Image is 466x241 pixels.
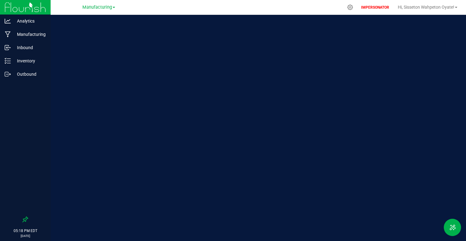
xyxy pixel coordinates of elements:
[11,17,48,25] p: Analytics
[398,5,454,10] span: Hi, Sisseton Wahpeton Oyate!
[11,44,48,51] p: Inbound
[22,216,28,222] label: Pin the sidebar to full width on large screens
[3,234,48,238] p: [DATE]
[11,31,48,38] p: Manufacturing
[5,18,11,24] inline-svg: Analytics
[5,58,11,64] inline-svg: Inventory
[359,5,392,10] p: IMPERSONATOR
[5,71,11,77] inline-svg: Outbound
[11,57,48,65] p: Inventory
[3,228,48,234] p: 05:18 PM EDT
[82,5,112,10] span: Manufacturing
[346,4,354,10] div: Manage settings
[5,31,11,37] inline-svg: Manufacturing
[11,70,48,78] p: Outbound
[444,219,461,236] button: Toggle Menu
[5,44,11,51] inline-svg: Inbound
